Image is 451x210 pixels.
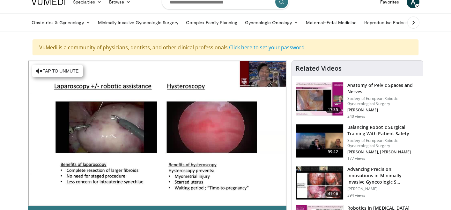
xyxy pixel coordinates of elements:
[347,166,419,185] h3: Advancing Precision: Innovations in Minimally Invasive Gynecologic S…
[296,82,419,119] a: 17:35 Anatomy of Pelvic Spaces and Nerves Society of European Robotic Gynaecological Surgery [PER...
[94,16,182,29] a: Minimally Invasive Gynecologic Surgery
[347,186,419,192] p: [PERSON_NAME]
[347,150,419,155] p: [PERSON_NAME], [PERSON_NAME]
[347,82,419,95] h3: Anatomy of Pelvic Spaces and Nerves
[325,191,341,197] span: 41:06
[347,96,419,106] p: Society of European Robotic Gynaecological Surgery
[296,124,343,157] img: 0ea6d4c1-4c24-41be-9a55-97963dbc435c.150x105_q85_crop-smart_upscale.jpg
[347,193,365,198] p: 394 views
[33,39,418,55] div: VuMedi is a community of physicians, dentists, and other clinical professionals.
[28,61,286,206] video-js: Video Player
[347,138,419,148] p: Society of European Robotic Gynaecological Surgery
[296,65,342,72] h4: Related Videos
[182,16,241,29] a: Complex Family Planning
[347,156,365,161] p: 177 views
[241,16,302,29] a: Gynecologic Oncology
[296,82,343,115] img: e1e531fd-73df-4650-97c0-6ff8278dbc13.150x105_q85_crop-smart_upscale.jpg
[229,44,305,51] a: Click here to set your password
[302,16,360,29] a: Maternal–Fetal Medicine
[296,124,419,161] a: 59:42 Balancing Robotic Surgical Training With Patient Safety Society of European Robotic Gynaeco...
[347,108,419,113] p: [PERSON_NAME]
[325,107,341,113] span: 17:35
[347,124,419,137] h3: Balancing Robotic Surgical Training With Patient Safety
[347,114,365,119] p: 240 views
[28,16,94,29] a: Obstetrics & Gynecology
[325,149,341,155] span: 59:42
[296,166,343,199] img: cba54de4-f190-4931-83b0-75adf3b19971.150x105_q85_crop-smart_upscale.jpg
[296,166,419,200] a: 41:06 Advancing Precision: Innovations in Minimally Invasive Gynecologic S… [PERSON_NAME] 394 views
[32,65,83,77] button: Tap to unmute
